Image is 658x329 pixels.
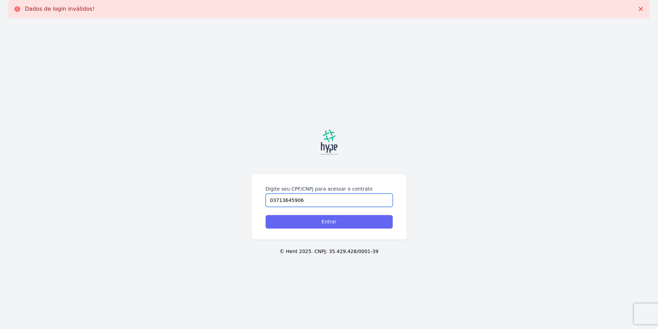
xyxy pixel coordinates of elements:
label: Digite seu CPF/CNPJ para acessar o contrato [266,185,393,192]
input: Entrar [266,215,393,229]
p: Dados de login inválidos! [25,6,95,12]
img: logos_png-03.png [291,121,367,164]
p: © Hent 2025. CNPJ: 35.429.428/0001-39 [11,248,647,255]
input: Digite seu CPF ou CNPJ [266,194,393,207]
